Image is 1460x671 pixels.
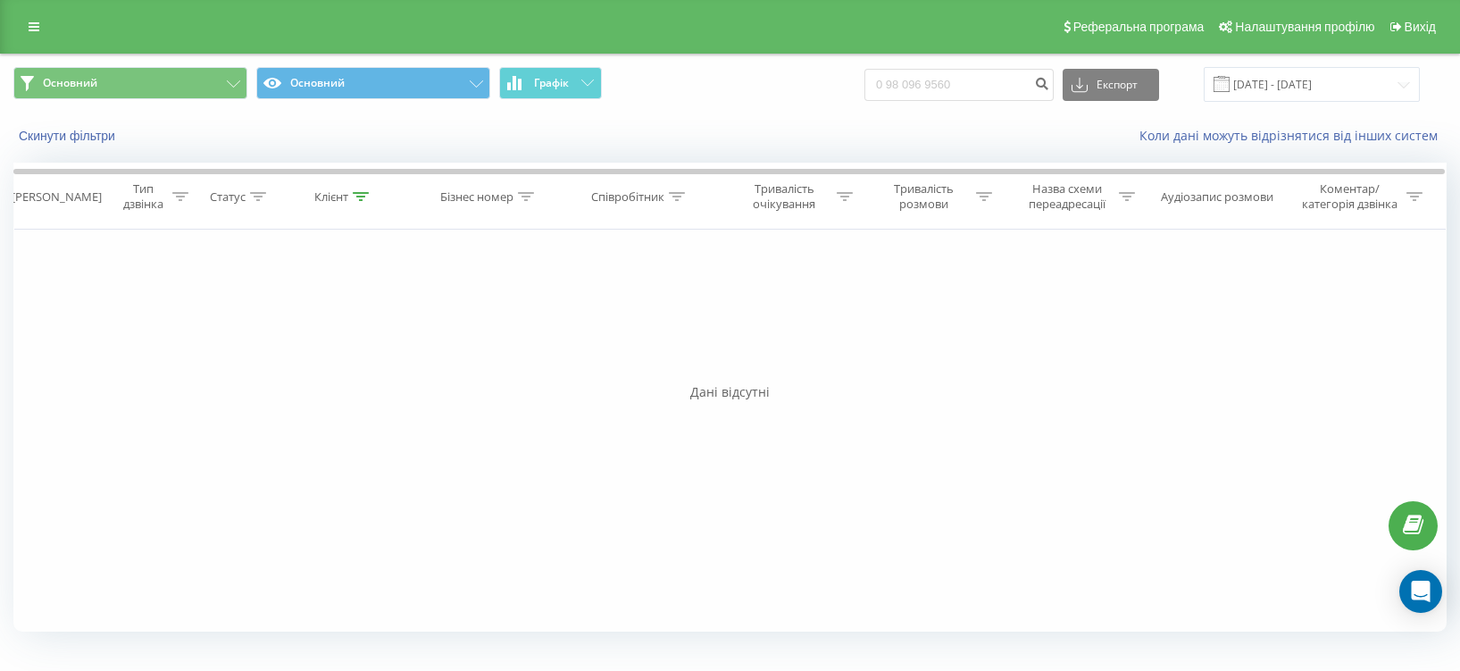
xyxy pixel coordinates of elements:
span: Налаштування профілю [1235,20,1374,34]
div: Тривалість розмови [876,181,972,212]
span: Вихід [1405,20,1436,34]
span: Основний [43,76,97,90]
button: Графік [499,67,602,99]
button: Основний [13,67,247,99]
div: Коментар/категорія дзвінка [1297,181,1402,212]
input: Пошук за номером [864,69,1054,101]
button: Скинути фільтри [13,128,124,144]
div: Статус [210,189,246,205]
div: Клієнт [314,189,348,205]
span: Реферальна програма [1073,20,1205,34]
div: Співробітник [591,189,664,205]
button: Основний [256,67,490,99]
div: Назва схеми переадресації [1019,181,1114,212]
a: Коли дані можуть відрізнятися вiд інших систем [1139,127,1447,144]
div: Open Intercom Messenger [1399,570,1442,613]
span: Графік [534,77,569,89]
div: Тривалість очікування [737,181,832,212]
div: [PERSON_NAME] [12,189,102,205]
div: Тип дзвінка [120,181,168,212]
div: Дані відсутні [13,383,1447,401]
div: Аудіозапис розмови [1161,189,1273,205]
div: Бізнес номер [440,189,513,205]
button: Експорт [1063,69,1159,101]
